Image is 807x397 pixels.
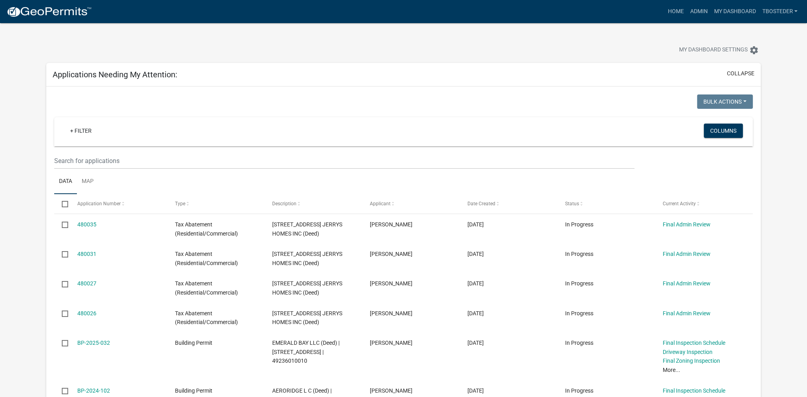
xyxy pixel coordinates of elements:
[673,42,765,58] button: My Dashboard Settingssettings
[663,280,711,287] a: Final Admin Review
[175,251,238,266] span: Tax Abatement (Residential/Commercial)
[370,387,412,394] span: tyler
[663,310,711,316] a: Final Admin Review
[679,45,748,55] span: My Dashboard Settings
[77,340,110,346] a: BP-2025-032
[663,251,711,257] a: Final Admin Review
[167,194,265,213] datatable-header-cell: Type
[655,194,752,213] datatable-header-cell: Current Activity
[272,340,340,364] span: EMERALD BAY LLC (Deed) | 2103 N JEFFERSON WAY | 49236010010
[565,280,593,287] span: In Progress
[663,340,725,346] a: Final Inspection Schedule
[704,124,743,138] button: Columns
[687,4,711,19] a: Admin
[175,201,185,206] span: Type
[77,310,96,316] a: 480026
[565,310,593,316] span: In Progress
[265,194,362,213] datatable-header-cell: Description
[370,280,412,287] span: adam
[77,387,110,394] a: BP-2024-102
[460,194,558,213] datatable-header-cell: Date Created
[77,221,96,228] a: 480035
[663,387,725,394] a: Final Inspection Schedule
[70,194,167,213] datatable-header-cell: Application Number
[370,251,412,257] span: adam
[467,221,484,228] span: 09/17/2025
[467,310,484,316] span: 09/17/2025
[77,201,121,206] span: Application Number
[64,124,98,138] a: + Filter
[663,201,696,206] span: Current Activity
[467,201,495,206] span: Date Created
[370,310,412,316] span: adam
[565,387,593,394] span: In Progress
[77,251,96,257] a: 480031
[759,4,801,19] a: tbosteder
[54,194,69,213] datatable-header-cell: Select
[565,201,579,206] span: Status
[175,280,238,296] span: Tax Abatement (Residential/Commercial)
[467,340,484,346] span: 01/14/2025
[77,280,96,287] a: 480027
[467,251,484,257] span: 09/17/2025
[175,340,212,346] span: Building Permit
[565,251,593,257] span: In Progress
[749,45,759,55] i: settings
[663,358,720,364] a: Final Zoning Inspection
[272,221,342,237] span: 305 N 19TH ST JERRYS HOMES INC (Deed)
[53,70,177,79] h5: Applications Needing My Attention:
[54,153,634,169] input: Search for applications
[370,201,391,206] span: Applicant
[663,349,713,355] a: Driveway Inspection
[467,280,484,287] span: 09/17/2025
[663,367,680,373] a: More...
[697,94,753,109] button: Bulk Actions
[565,340,593,346] span: In Progress
[175,221,238,237] span: Tax Abatement (Residential/Commercial)
[467,387,484,394] span: 07/31/2024
[370,221,412,228] span: adam
[175,387,212,394] span: Building Permit
[272,251,342,266] span: 313 N 19TH ST JERRYS HOMES INC (Deed)
[362,194,460,213] datatable-header-cell: Applicant
[272,280,342,296] span: 311 N 19TH ST JERRYS HOMES INC (Deed)
[77,169,98,195] a: Map
[558,194,655,213] datatable-header-cell: Status
[54,169,77,195] a: Data
[272,201,296,206] span: Description
[370,340,412,346] span: Angie Steigerwald
[664,4,687,19] a: Home
[663,221,711,228] a: Final Admin Review
[175,310,238,326] span: Tax Abatement (Residential/Commercial)
[727,69,754,78] button: collapse
[565,221,593,228] span: In Progress
[711,4,759,19] a: My Dashboard
[272,310,342,326] span: 307 N 19TH ST JERRYS HOMES INC (Deed)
